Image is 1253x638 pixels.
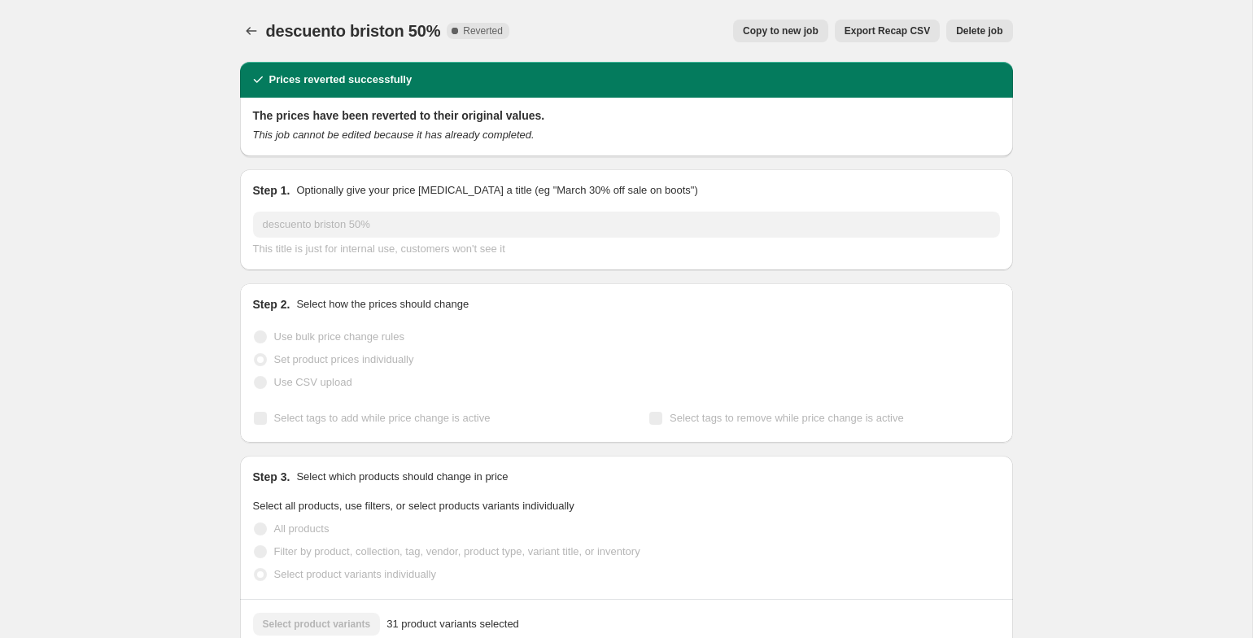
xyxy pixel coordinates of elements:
[274,522,330,535] span: All products
[386,616,519,632] span: 31 product variants selected
[269,72,413,88] h2: Prices reverted successfully
[253,107,1000,124] h2: The prices have been reverted to their original values.
[253,469,290,485] h2: Step 3.
[743,24,819,37] span: Copy to new job
[253,129,535,141] i: This job cannot be edited because it has already completed.
[253,296,290,312] h2: Step 2.
[956,24,1002,37] span: Delete job
[463,24,503,37] span: Reverted
[835,20,940,42] button: Export Recap CSV
[274,330,404,343] span: Use bulk price change rules
[274,353,414,365] span: Set product prices individually
[733,20,828,42] button: Copy to new job
[845,24,930,37] span: Export Recap CSV
[296,296,469,312] p: Select how the prices should change
[296,469,508,485] p: Select which products should change in price
[274,376,352,388] span: Use CSV upload
[253,182,290,199] h2: Step 1.
[274,412,491,424] span: Select tags to add while price change is active
[274,568,436,580] span: Select product variants individually
[296,182,697,199] p: Optionally give your price [MEDICAL_DATA] a title (eg "March 30% off sale on boots")
[253,243,505,255] span: This title is just for internal use, customers won't see it
[266,22,441,40] span: descuento briston 50%
[253,212,1000,238] input: 30% off holiday sale
[274,545,640,557] span: Filter by product, collection, tag, vendor, product type, variant title, or inventory
[946,20,1012,42] button: Delete job
[240,20,263,42] button: Price change jobs
[253,500,574,512] span: Select all products, use filters, or select products variants individually
[670,412,904,424] span: Select tags to remove while price change is active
